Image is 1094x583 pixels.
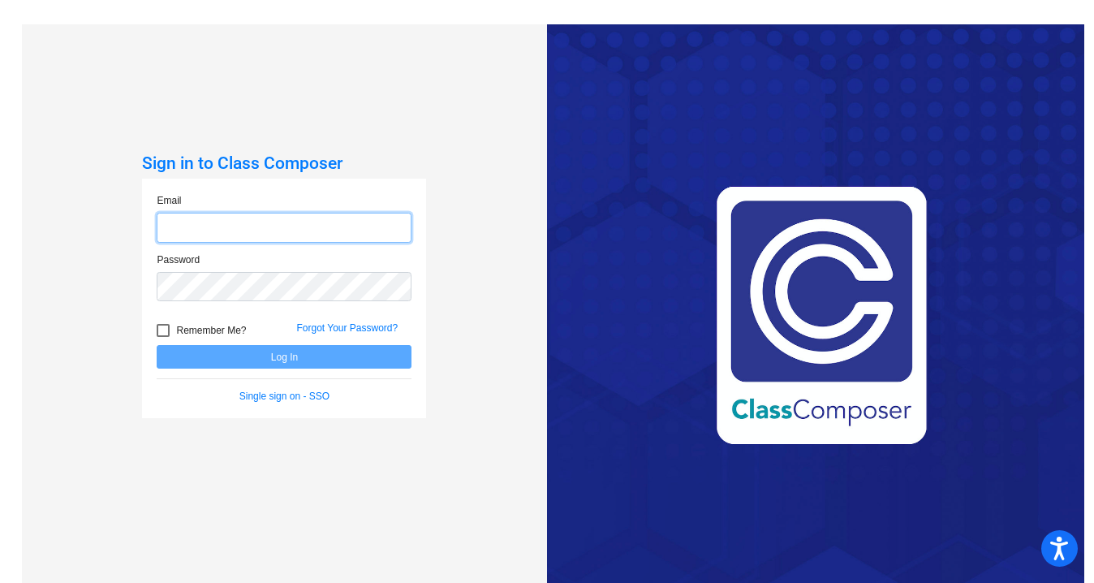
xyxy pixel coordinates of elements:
h3: Sign in to Class Composer [142,153,426,174]
label: Email [157,193,181,208]
a: Single sign on - SSO [239,391,329,402]
span: Remember Me? [176,321,246,340]
a: Forgot Your Password? [296,322,398,334]
label: Password [157,253,200,267]
button: Log In [157,345,411,369]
